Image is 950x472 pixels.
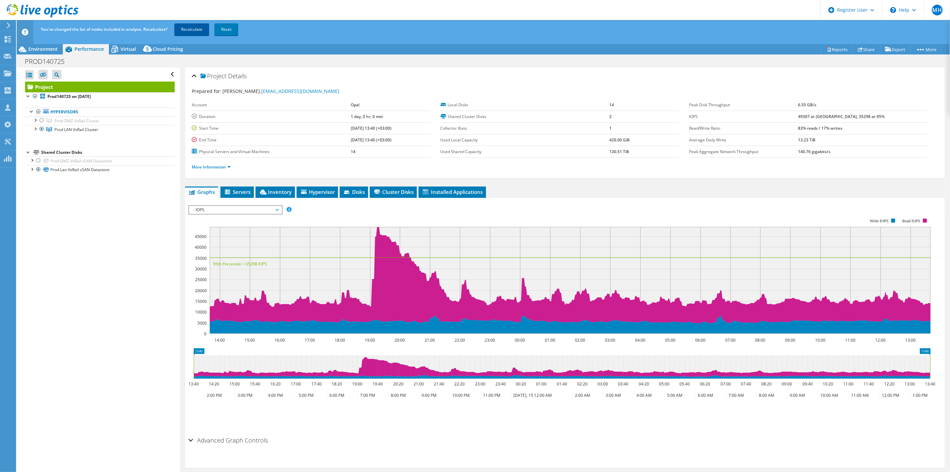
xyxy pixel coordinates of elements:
[689,113,798,120] label: IOPS
[605,337,615,343] text: 03:00
[25,92,175,101] a: Prod140725 on [DATE]
[875,337,886,343] text: 12:00
[74,46,104,52] span: Performance
[394,337,405,343] text: 20:00
[174,23,209,35] a: Recalculate
[351,125,391,131] b: [DATE] 13:40 (+03:00)
[195,309,207,315] text: 10000
[41,26,167,32] span: You've changed the list of nodes included in analysis. Recalculate?
[192,125,351,132] label: Start Time
[905,337,916,343] text: 13:00
[373,189,414,195] span: Cluster Disks
[352,381,362,387] text: 19:00
[441,113,610,120] label: Shared Cluster Disks
[495,381,506,387] text: 23:40
[610,102,614,108] b: 14
[689,125,798,132] label: Read/Write Ratio
[798,149,830,154] b: 140.76 gigabits/s
[441,125,610,132] label: Collector Runs
[557,381,567,387] text: 01:40
[41,148,175,156] div: Shared Cluster Disks
[785,337,795,343] text: 09:00
[153,46,183,52] span: Cloud Pricing
[300,189,335,195] span: Hypervisor
[28,46,58,52] span: Environment
[679,381,690,387] text: 05:40
[188,434,268,447] h2: Advanced Graph Controls
[610,137,630,143] b: 426.00 GiB
[689,148,798,155] label: Peak Aggregate Network Throughput
[434,381,444,387] text: 21:40
[843,381,853,387] text: 11:00
[870,219,889,223] text: Write IOPS
[761,381,772,387] text: 08:20
[192,148,351,155] label: Physical Servers and Virtual Machines
[815,337,825,343] text: 10:00
[425,337,435,343] text: 21:00
[351,114,383,119] b: 1 day, 0 hr, 0 min
[610,125,612,131] b: 1
[188,189,215,195] span: Graphs
[25,156,175,165] a: Prod DMZ VxRail vSAN Datastore
[351,149,355,154] b: 14
[195,266,207,272] text: 30000
[665,337,675,343] text: 05:00
[372,381,383,387] text: 19:40
[121,46,136,52] span: Virtual
[689,137,798,143] label: Average Daily Write
[454,381,465,387] text: 22:20
[192,88,221,94] label: Prepared for:
[639,381,649,387] text: 04:20
[54,127,98,132] span: Prod LAN VxRail Cluster
[195,288,207,293] text: 20000
[485,337,495,343] text: 23:00
[598,381,608,387] text: 03:00
[209,381,219,387] text: 14:20
[689,102,798,108] label: Peak Disk Throughput
[192,113,351,120] label: Duration
[195,299,207,304] text: 15000
[393,381,404,387] text: 20:20
[577,381,588,387] text: 02:20
[311,381,322,387] text: 17:40
[228,72,247,80] span: Details
[291,381,301,387] text: 17:00
[863,381,874,387] text: 11:40
[618,381,628,387] text: 03:40
[725,337,736,343] text: 07:00
[545,337,555,343] text: 01:00
[25,108,175,116] a: Hypervisors
[250,381,260,387] text: 15:40
[516,381,526,387] text: 00:20
[343,189,365,195] span: Disks
[245,337,255,343] text: 15:00
[195,255,207,261] text: 35000
[275,337,285,343] text: 16:00
[475,381,485,387] text: 23:00
[911,44,942,54] a: More
[823,381,833,387] text: 10:20
[305,337,315,343] text: 17:00
[902,219,920,223] text: Read IOPS
[195,277,207,282] text: 25000
[635,337,645,343] text: 04:00
[695,337,705,343] text: 06:00
[229,381,240,387] text: 15:00
[853,44,880,54] a: Share
[365,337,375,343] text: 19:00
[515,337,525,343] text: 00:00
[422,189,483,195] span: Installed Applications
[195,234,206,239] text: 45000
[270,381,281,387] text: 16:20
[213,261,267,267] text: 95th Percentile = 35298 IOPS
[610,114,612,119] b: 2
[192,206,278,214] span: IOPS
[880,44,911,54] a: Export
[351,102,359,108] b: Opal
[414,381,424,387] text: 21:00
[575,337,585,343] text: 02:00
[884,381,895,387] text: 12:20
[335,337,345,343] text: 18:00
[22,58,75,65] h1: PROD140725
[261,88,339,94] a: [EMAIL_ADDRESS][DOMAIN_NAME]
